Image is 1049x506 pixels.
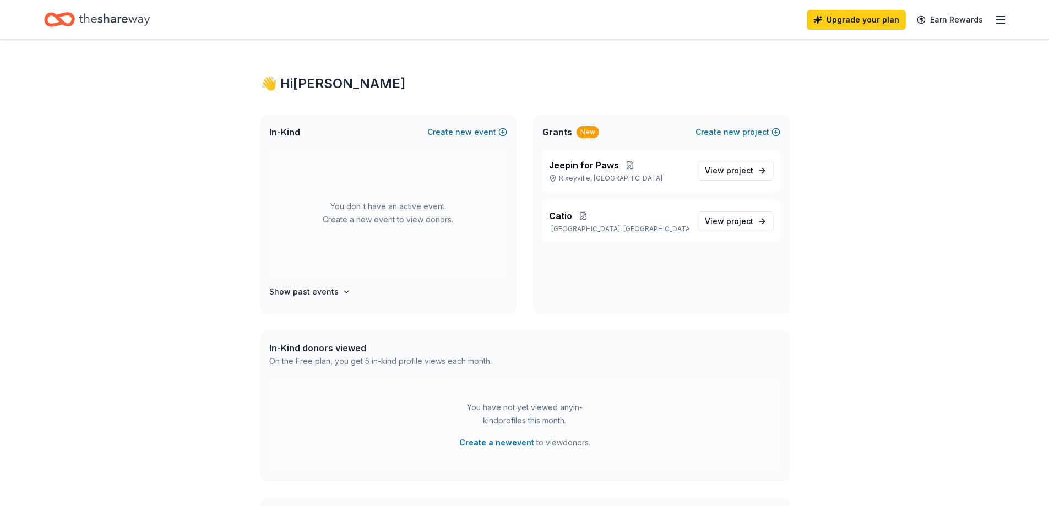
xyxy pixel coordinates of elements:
[726,216,753,226] span: project
[726,166,753,175] span: project
[427,126,507,139] button: Createnewevent
[698,211,774,231] a: View project
[549,225,689,233] p: [GEOGRAPHIC_DATA], [GEOGRAPHIC_DATA]
[724,126,740,139] span: new
[269,285,351,298] button: Show past events
[455,126,472,139] span: new
[269,355,492,368] div: On the Free plan, you get 5 in-kind profile views each month.
[549,159,619,172] span: Jeepin for Paws
[269,150,507,276] div: You don't have an active event. Create a new event to view donors.
[44,7,150,32] a: Home
[549,174,689,183] p: Rixeyville, [GEOGRAPHIC_DATA]
[698,161,774,181] a: View project
[807,10,906,30] a: Upgrade your plan
[695,126,780,139] button: Createnewproject
[269,126,300,139] span: In-Kind
[549,209,572,222] span: Catio
[910,10,990,30] a: Earn Rewards
[705,164,753,177] span: View
[542,126,572,139] span: Grants
[705,215,753,228] span: View
[459,436,590,449] span: to view donors .
[269,341,492,355] div: In-Kind donors viewed
[459,436,534,449] button: Create a newevent
[260,75,789,93] div: 👋 Hi [PERSON_NAME]
[577,126,599,138] div: New
[456,401,594,427] div: You have not yet viewed any in-kind profiles this month.
[269,285,339,298] h4: Show past events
